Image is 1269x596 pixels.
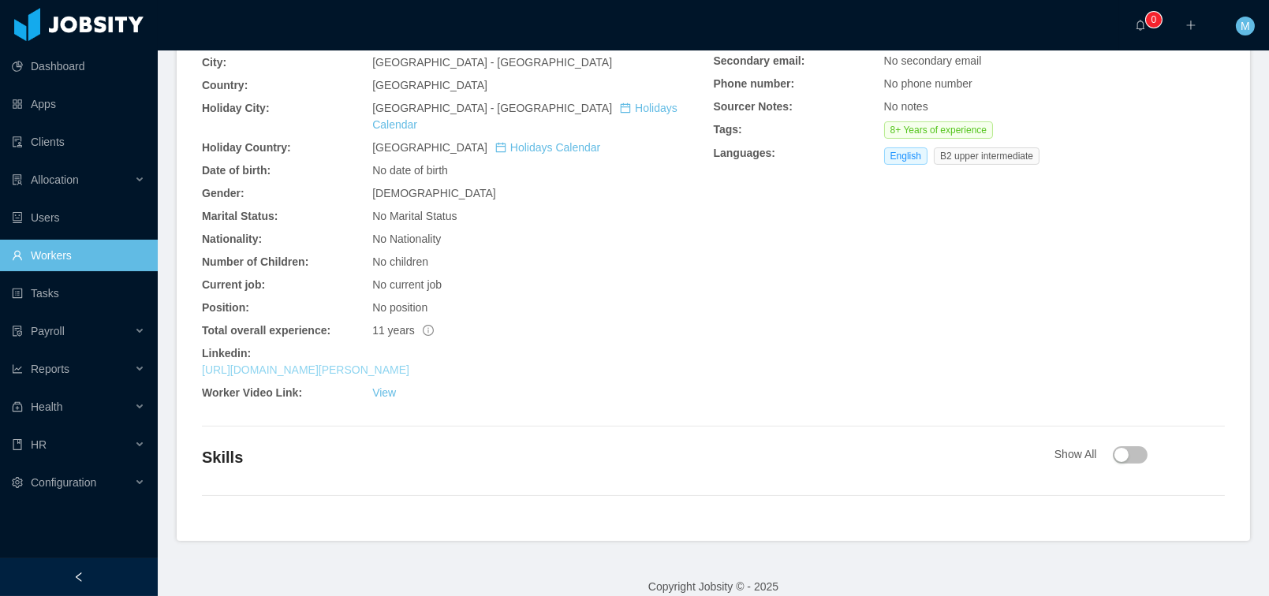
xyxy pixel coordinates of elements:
a: icon: robotUsers [12,202,145,233]
b: City: [202,56,226,69]
b: Holiday City: [202,102,270,114]
span: No secondary email [884,54,982,67]
b: Date of birth: [202,164,271,177]
a: icon: profileTasks [12,278,145,309]
span: Show All [1054,448,1148,460]
b: Linkedin: [202,347,251,359]
a: icon: calendarHolidays Calendar [495,141,600,154]
span: No position [372,301,427,314]
b: Nationality: [202,233,262,245]
span: No Nationality [372,233,441,245]
i: icon: bell [1135,20,1146,31]
span: No current job [372,278,442,291]
a: icon: auditClients [12,126,145,158]
b: Number of Children: [202,255,308,268]
span: info-circle [423,325,434,336]
i: icon: plus [1185,20,1196,31]
b: Worker Video Link: [202,386,302,399]
a: icon: appstoreApps [12,88,145,120]
i: icon: medicine-box [12,401,23,412]
b: Tags: [714,123,742,136]
b: Sourcer Notes: [714,100,793,113]
a: icon: calendarHolidays Calendar [372,102,677,131]
i: icon: book [12,439,23,450]
span: HR [31,438,47,451]
span: B2 upper intermediate [934,147,1039,165]
b: Languages: [714,147,776,159]
i: icon: calendar [620,102,631,114]
span: M [1241,17,1250,35]
h4: Skills [202,446,1054,468]
span: 11 years [372,324,434,337]
span: [GEOGRAPHIC_DATA] [372,141,600,154]
b: Gender: [202,187,244,199]
span: [GEOGRAPHIC_DATA] - [GEOGRAPHIC_DATA] [372,102,677,131]
b: Position: [202,301,249,314]
sup: 0 [1146,12,1162,28]
b: Total overall experience: [202,324,330,337]
span: Health [31,400,62,413]
b: Current job: [202,278,265,291]
b: Phone number: [714,77,795,90]
i: icon: setting [12,477,23,488]
span: No phone number [884,77,972,90]
span: Configuration [31,476,96,489]
span: [GEOGRAPHIC_DATA] - [GEOGRAPHIC_DATA] [372,56,612,69]
span: [DEMOGRAPHIC_DATA] [372,187,496,199]
span: No children [372,255,428,268]
a: icon: pie-chartDashboard [12,50,145,82]
span: Allocation [31,173,79,186]
b: Country: [202,79,248,91]
span: No date of birth [372,164,448,177]
b: Marital Status: [202,210,278,222]
a: [URL][DOMAIN_NAME][PERSON_NAME] [202,363,409,376]
span: No Marital Status [372,210,457,222]
i: icon: file-protect [12,326,23,337]
b: Holiday Country: [202,141,291,154]
b: Secondary email: [714,54,805,67]
span: Reports [31,363,69,375]
a: icon: userWorkers [12,240,145,271]
span: English [884,147,927,165]
span: Payroll [31,325,65,337]
i: icon: line-chart [12,363,23,374]
i: icon: solution [12,174,23,185]
span: [GEOGRAPHIC_DATA] [372,79,487,91]
span: 8+ Years of experience [884,121,993,139]
i: icon: calendar [495,142,506,153]
a: View [372,386,396,399]
span: No notes [884,100,928,113]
